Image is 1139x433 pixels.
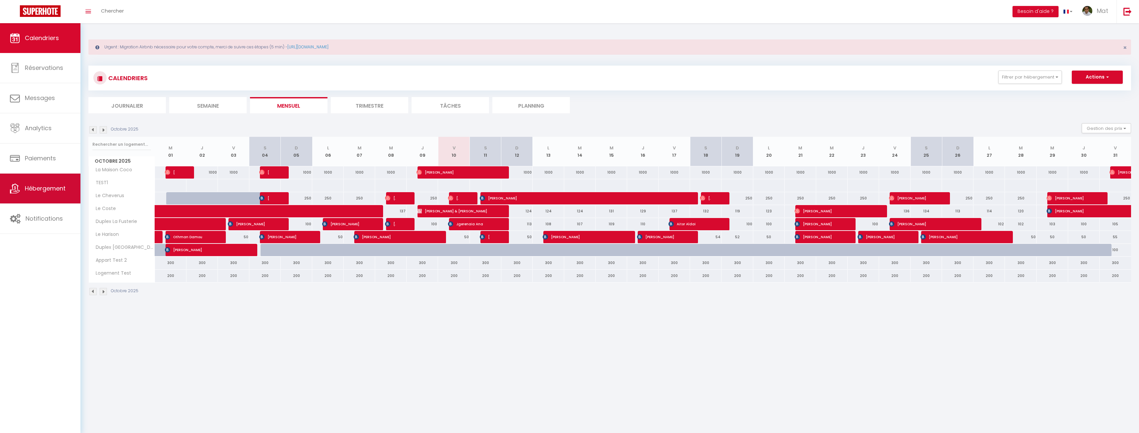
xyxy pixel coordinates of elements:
div: 200 [1005,270,1036,282]
span: [PERSON_NAME] [858,231,900,243]
span: [PERSON_NAME] [1047,192,1089,204]
abbr: M [610,145,614,151]
div: 137 [659,205,690,217]
div: 250 [942,192,973,204]
img: ... [1082,6,1092,16]
div: 100 [753,218,785,230]
div: 200 [281,270,312,282]
div: Urgent : Migration Airbnb nécessaire pour votre compte, merci de suivre ces étapes (5 min) - [88,39,1131,55]
th: 15 [596,137,627,166]
span: Réservations [25,64,63,72]
div: 300 [407,257,438,269]
div: 250 [281,192,312,204]
abbr: M [798,145,802,151]
div: 250 [785,192,816,204]
abbr: S [925,145,928,151]
abbr: V [1114,145,1117,151]
div: 200 [879,270,911,282]
div: 1000 [501,166,533,179]
div: 134 [911,205,942,217]
div: 1000 [218,166,249,179]
div: 300 [533,257,564,269]
div: 50 [753,231,785,243]
div: 200 [533,270,564,282]
div: 250 [1100,192,1131,204]
abbr: M [389,145,393,151]
div: 200 [1037,270,1068,282]
div: 1000 [1037,166,1068,179]
div: 300 [942,257,973,269]
th: 27 [973,137,1005,166]
th: 19 [721,137,753,166]
span: [PERSON_NAME] [543,231,616,243]
div: 50 [312,231,344,243]
div: 200 [564,270,596,282]
span: [PERSON_NAME] & [PERSON_NAME] [417,205,490,217]
div: 200 [690,270,721,282]
div: 1000 [848,166,879,179]
span: [PERSON_NAME] [228,218,270,230]
p: Octobre 2025 [111,126,138,133]
div: 250 [848,192,879,204]
div: 52 [721,231,753,243]
span: [PERSON_NAME] [259,166,270,179]
span: Le Coste [90,205,118,212]
div: 300 [1037,257,1068,269]
div: 250 [721,192,753,204]
div: 1000 [312,166,344,179]
div: 1000 [690,166,721,179]
div: 300 [375,257,407,269]
span: [PERSON_NAME] [480,192,679,204]
div: 100 [1068,218,1100,230]
div: 100 [721,218,753,230]
abbr: V [673,145,676,151]
th: 08 [375,137,407,166]
div: 131 [596,205,627,217]
li: Trimestre [331,97,408,113]
th: 25 [911,137,942,166]
abbr: M [169,145,173,151]
div: 300 [1100,257,1131,269]
div: 200 [753,270,785,282]
abbr: M [578,145,582,151]
th: 09 [407,137,438,166]
div: 124 [501,205,533,217]
span: × [1123,43,1127,52]
abbr: M [1050,145,1054,151]
th: 12 [501,137,533,166]
th: 23 [848,137,879,166]
abbr: J [201,145,203,151]
div: 200 [627,270,659,282]
div: 200 [911,270,942,282]
div: 200 [438,270,470,282]
th: 03 [218,137,249,166]
div: 300 [627,257,659,269]
div: 1000 [879,166,911,179]
span: La Maison Coco [90,166,134,174]
span: [PERSON_NAME] [385,192,396,204]
th: 30 [1068,137,1100,166]
span: [PERSON_NAME] [795,231,837,243]
a: [URL][DOMAIN_NAME] [287,44,328,50]
span: Messages [25,94,55,102]
th: 07 [344,137,375,166]
div: 1000 [911,166,942,179]
th: 11 [470,137,501,166]
th: 18 [690,137,721,166]
span: [PERSON_NAME] [795,218,837,230]
span: Chercher [101,7,124,14]
div: 200 [186,270,218,282]
span: TEST1 [90,179,115,187]
div: 137 [375,205,407,217]
div: 136 [879,205,911,217]
div: 300 [344,257,375,269]
span: Le Harison [90,231,121,238]
abbr: D [956,145,960,151]
div: 200 [312,270,344,282]
abbr: D [736,145,739,151]
div: 110 [627,218,659,230]
div: 1000 [659,166,690,179]
div: 1000 [973,166,1005,179]
div: 107 [564,218,596,230]
span: [PERSON_NAME] [889,218,963,230]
